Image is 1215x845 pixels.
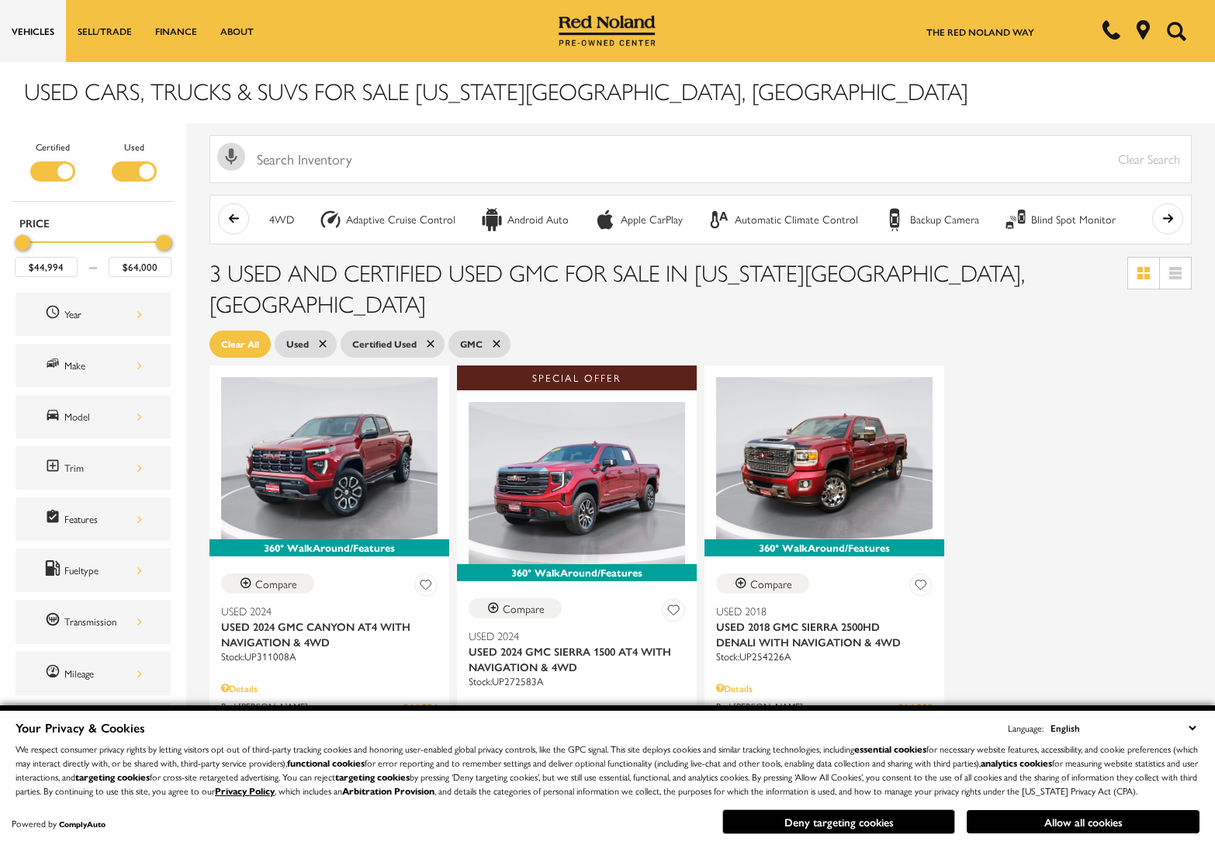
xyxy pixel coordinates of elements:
div: Special Offer [457,365,697,390]
span: Used 2024 [469,628,673,643]
span: 3 Used and Certified Used GMC for Sale in [US_STATE][GEOGRAPHIC_DATA], [GEOGRAPHIC_DATA] [209,255,1025,320]
span: Your Privacy & Cookies [16,719,145,736]
a: Privacy Policy [215,784,275,798]
div: Backup Camera [883,208,906,231]
div: 360° WalkAround/Features [209,539,449,556]
div: Blind Spot Monitor [1004,208,1027,231]
span: Used 2018 GMC Sierra 2500HD Denali With Navigation & 4WD [716,618,921,649]
div: Filter by Vehicle Type [12,139,175,201]
span: Model [45,407,64,427]
button: Apple CarPlayApple CarPlay [585,203,691,236]
button: scroll right [1152,203,1183,234]
input: Search Inventory [209,135,1192,183]
svg: Click to toggle on voice search [217,143,245,171]
p: We respect consumer privacy rights by letting visitors opt out of third-party tracking cookies an... [16,742,1199,798]
a: ComplyAuto [59,819,106,829]
span: Used 2024 GMC Canyon AT4 With Navigation & 4WD [221,618,426,649]
a: Red Noland Pre-Owned [559,21,656,36]
span: Certified Used [352,334,417,354]
button: Adaptive Cruise ControlAdaptive Cruise Control [310,203,464,236]
span: Fueltype [45,560,64,580]
button: Save Vehicle [662,598,685,627]
div: Adaptive Cruise Control [319,208,342,231]
div: Trim [64,459,142,476]
a: The Red Noland Way [926,25,1034,39]
button: Compare Vehicle [221,573,314,594]
span: $44,994 [403,699,438,715]
span: Mileage [45,663,64,684]
a: Red [PERSON_NAME] $44,994 [221,699,438,715]
div: Apple CarPlay [621,213,683,227]
strong: functional cookies [287,756,365,770]
div: Mileage [64,665,142,682]
label: Used [124,139,144,154]
div: Fueltype [64,562,142,579]
span: Red [PERSON_NAME] [221,699,403,715]
span: Red [PERSON_NAME] [716,699,898,715]
div: Automatic Climate Control [735,213,858,227]
div: Model [64,408,142,425]
div: Price [15,230,171,277]
div: EngineEngine [16,703,171,746]
button: scroll left [218,203,249,234]
img: 2024 GMC Sierra 1500 AT4 [469,402,685,564]
button: Compare Vehicle [469,598,562,618]
strong: analytics cookies [981,756,1052,770]
div: Maximum Price [156,235,171,251]
div: Year [64,306,142,323]
div: Blind Spot Monitor [1031,213,1116,227]
span: $64,000 [898,699,933,715]
button: Backup CameraBackup Camera [874,203,988,236]
img: Red Noland Pre-Owned [559,16,656,47]
button: Automatic Climate ControlAutomatic Climate Control [699,203,867,236]
button: Compare Vehicle [716,573,809,594]
div: Backup Camera [910,213,979,227]
a: Red [PERSON_NAME] $64,000 [716,699,933,715]
h5: Price [19,216,167,230]
span: Used [286,334,309,354]
span: Used 2024 GMC Sierra 1500 AT4 With Navigation & 4WD [469,643,673,674]
span: Used 2024 [221,603,426,618]
div: Minimum Price [15,235,30,251]
label: Certified [36,139,70,154]
div: FueltypeFueltype [16,549,171,592]
button: Android AutoAndroid Auto [472,203,577,236]
button: Deny targeting cookies [722,809,955,834]
div: 360° WalkAround/Features [457,564,697,581]
div: Stock : UP254226A [716,649,933,663]
div: Compare [750,577,792,590]
div: TransmissionTransmission [16,600,171,643]
a: Used 2024Used 2024 GMC Sierra 1500 AT4 With Navigation & 4WD [469,628,685,674]
select: Language Select [1047,719,1199,736]
a: Used 2024Used 2024 GMC Canyon AT4 With Navigation & 4WD [221,603,438,649]
div: Compare [255,577,297,590]
input: Minimum [15,257,78,277]
div: Compare [503,601,545,615]
button: Save Vehicle [414,573,438,602]
div: Stock : UP311008A [221,649,438,663]
img: 2024 GMC Canyon AT4 [221,377,438,539]
img: 2018 GMC Sierra 2500HD Denali [716,377,933,539]
button: 4WD [261,203,303,236]
div: Language: [1008,723,1044,732]
button: Save Vehicle [909,573,933,602]
strong: Arbitration Provision [342,784,434,798]
strong: targeting cookies [75,770,150,784]
button: Blind Spot MonitorBlind Spot Monitor [995,203,1124,236]
span: Transmission [45,611,64,632]
span: Clear All [221,334,259,354]
div: Make [64,357,142,374]
span: Used 2018 [716,603,921,618]
div: ModelModel [16,395,171,438]
div: Automatic Climate Control [708,208,731,231]
span: Make [45,355,64,376]
div: Powered by [12,819,106,829]
div: YearYear [16,293,171,336]
div: Pricing Details - Used 2024 GMC Canyon AT4 With Navigation & 4WD [221,681,438,695]
div: Transmission [64,613,142,630]
div: Adaptive Cruise Control [346,213,455,227]
div: MileageMileage [16,652,171,695]
span: Year [45,304,64,324]
div: Android Auto [507,213,569,227]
